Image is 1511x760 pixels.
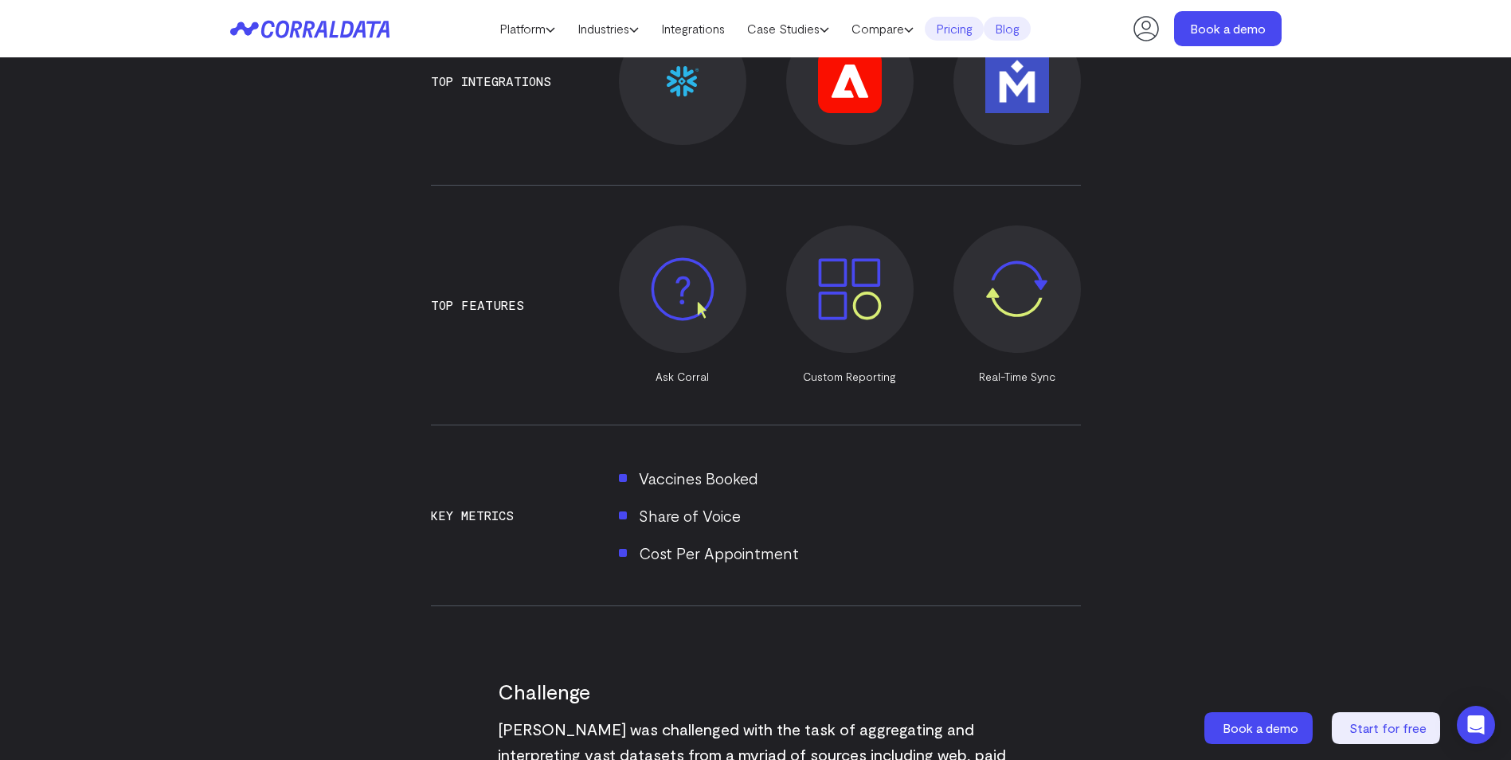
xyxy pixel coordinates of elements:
span: Book a demo [1223,720,1298,735]
h2: Challenge [498,678,1014,704]
img: Snowflake [667,65,699,97]
span: Start for free [1349,720,1427,735]
div: Open Intercom Messenger [1457,706,1495,744]
img: Adobe Analytics [818,49,882,113]
p: Real-Time Sync [953,369,1081,385]
a: Case Studies [736,17,840,41]
img: Medallia [985,49,1049,113]
a: Compare [840,17,925,41]
p: Ask Corral [619,369,746,385]
p: Custom Reporting [786,369,914,385]
a: Pricing [925,17,984,41]
h3: Top Integrations [431,74,551,88]
h3: Top Features [431,298,524,312]
li: Vaccines Booked [619,465,1081,491]
a: Book a demo [1174,11,1282,46]
a: Industries [566,17,650,41]
h3: Key Metrics [431,508,514,523]
a: Start for free [1332,712,1443,744]
a: Integrations [650,17,736,41]
li: Share of Voice [619,503,1081,528]
a: Book a demo [1204,712,1316,744]
a: Platform [488,17,566,41]
li: Cost Per Appointment [619,540,1081,566]
a: Blog [984,17,1031,41]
